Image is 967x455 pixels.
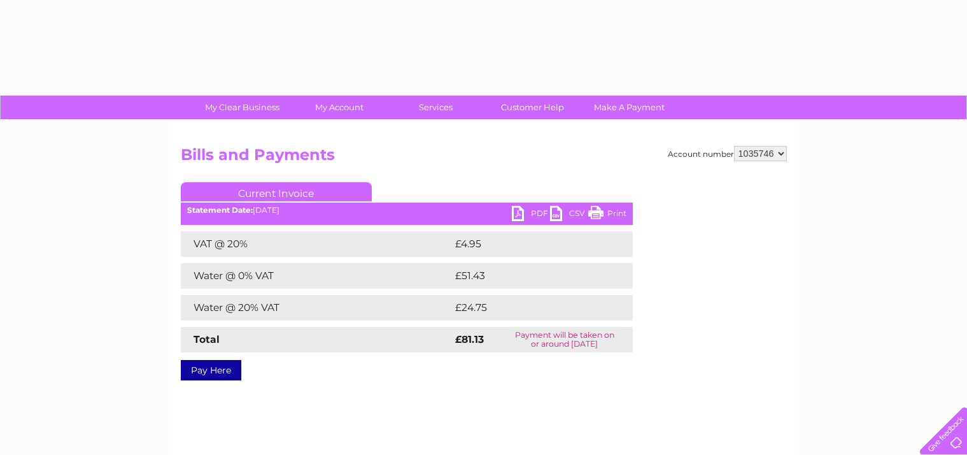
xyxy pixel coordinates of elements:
[181,295,452,321] td: Water @ 20% VAT
[588,206,626,224] a: Print
[187,205,253,215] b: Statement Date:
[181,360,241,380] a: Pay Here
[668,146,787,161] div: Account number
[181,182,372,201] a: Current Invoice
[286,96,392,119] a: My Account
[550,206,588,224] a: CSV
[480,96,585,119] a: Customer Help
[452,231,603,257] td: £4.95
[497,327,632,352] td: Payment will be taken on or around [DATE]
[452,295,607,321] td: £24.75
[190,96,295,119] a: My Clear Business
[577,96,682,119] a: Make A Payment
[181,146,787,170] h2: Bills and Payments
[452,263,606,289] td: £51.43
[512,206,550,224] a: PDF
[181,263,452,289] td: Water @ 0% VAT
[455,333,484,345] strong: £81.13
[383,96,488,119] a: Services
[181,206,633,215] div: [DATE]
[194,333,220,345] strong: Total
[181,231,452,257] td: VAT @ 20%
